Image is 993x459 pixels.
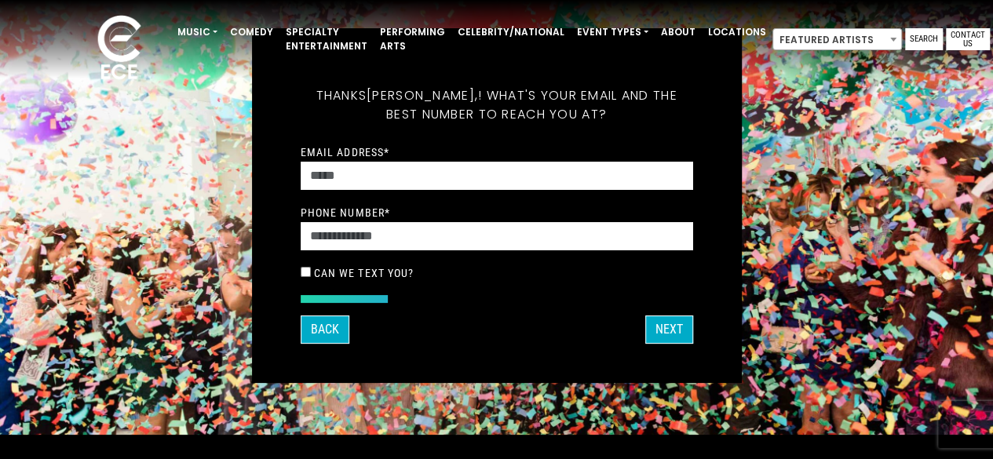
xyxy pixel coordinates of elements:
a: Event Types [571,19,655,46]
label: Can we text you? [314,266,414,280]
span: Featured Artists [773,29,901,51]
span: [PERSON_NAME], [367,86,478,104]
label: Phone Number [301,206,391,220]
span: Featured Artists [772,28,902,50]
a: Locations [702,19,772,46]
button: Next [645,315,693,344]
label: Email Address [301,145,390,159]
button: Back [301,315,349,344]
a: Contact Us [946,28,990,50]
a: Search [905,28,943,50]
a: Music [171,19,224,46]
a: Comedy [224,19,279,46]
a: Celebrity/National [451,19,571,46]
a: Specialty Entertainment [279,19,374,60]
a: Performing Arts [374,19,451,60]
h5: Thanks ! What's your email and the best number to reach you at? [301,67,693,143]
a: About [655,19,702,46]
img: ece_new_logo_whitev2-1.png [80,11,159,87]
